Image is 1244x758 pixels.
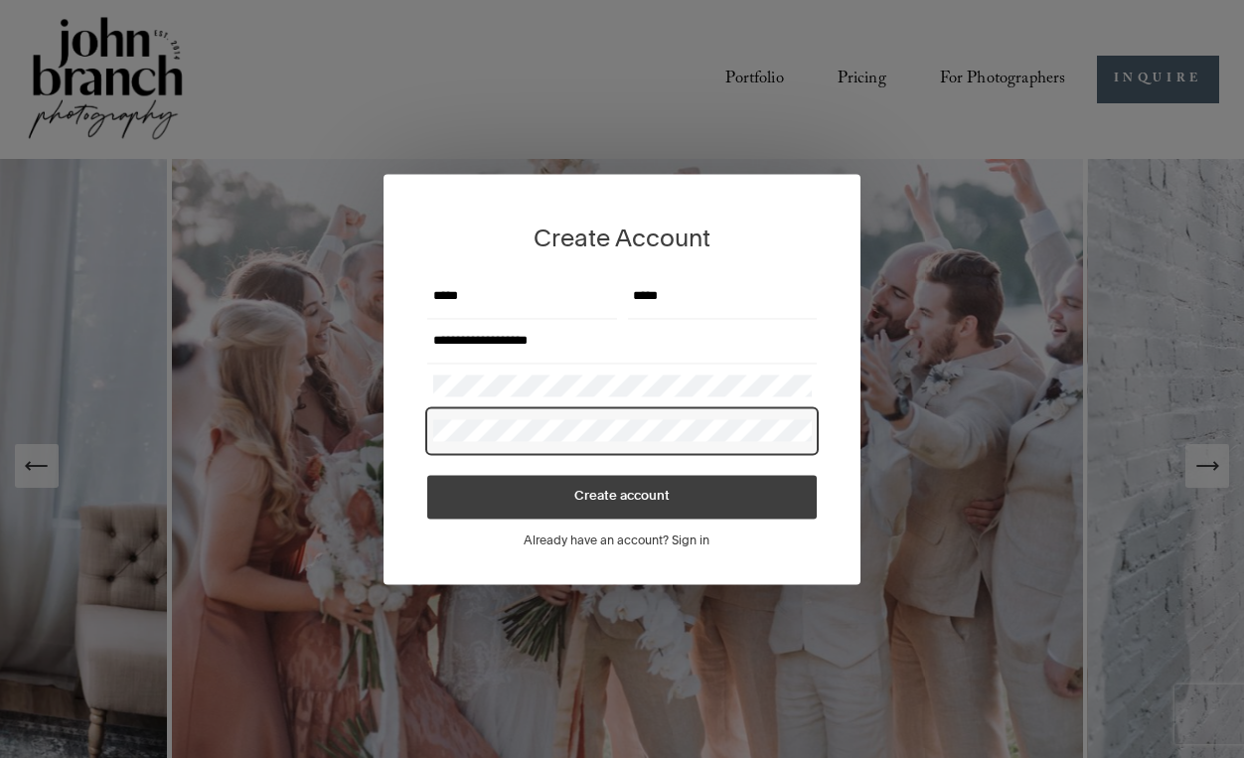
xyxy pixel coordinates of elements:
[574,490,670,503] span: Create account
[433,375,812,396] input: Create Password
[433,330,812,352] input: Email
[633,285,812,307] input: Last Name
[427,218,817,258] h1: Create Account
[433,285,612,307] input: First Name
[524,532,709,547] span: Already have an account? Sign in
[524,532,720,547] a: Already have an account? Sign in
[427,475,817,519] button: Create account
[433,419,812,441] input: Re-type Password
